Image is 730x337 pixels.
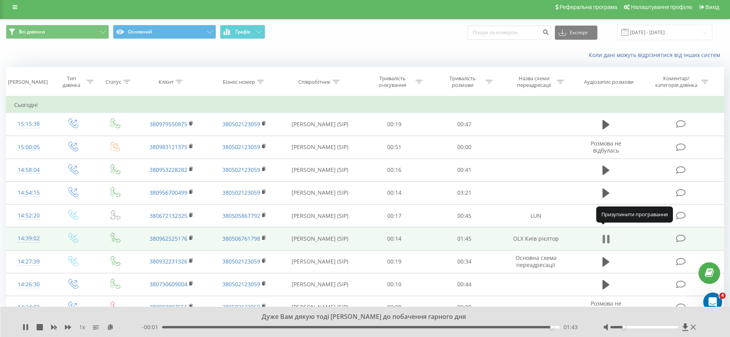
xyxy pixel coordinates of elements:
[429,250,499,273] td: 00:34
[359,250,429,273] td: 00:19
[281,296,359,319] td: [PERSON_NAME] (SIP)
[150,143,187,151] a: 380983121375
[359,113,429,136] td: 00:19
[591,140,621,154] span: Розмова не відбулась
[359,227,429,250] td: 00:14
[281,227,359,250] td: [PERSON_NAME] (SIP)
[359,158,429,181] td: 00:16
[113,25,216,39] button: Основний
[90,313,630,321] div: Дуже Вам дякую тоді [PERSON_NAME] до побачення гарного дня
[429,113,499,136] td: 00:47
[359,204,429,227] td: 00:17
[150,120,187,128] a: 380979550875
[159,79,174,85] div: Клієнт
[14,208,43,223] div: 14:52:20
[429,136,499,158] td: 00:00
[589,51,724,59] a: Коли дані можуть відрізнятися вiд інших систем
[560,4,617,10] span: Реферальна програма
[58,75,85,88] div: Тип дзвінка
[564,323,578,331] span: 01:43
[6,97,724,113] td: Сьогодні
[222,280,260,288] a: 380502123059
[150,235,187,242] a: 380962525176
[222,212,260,219] a: 380505867792
[359,136,429,158] td: 00:51
[220,25,265,39] button: Графік
[14,277,43,292] div: 14:26:30
[150,212,187,219] a: 380672132325
[719,293,726,299] span: 4
[281,250,359,273] td: [PERSON_NAME] (SIP)
[222,189,260,196] a: 380502123059
[281,158,359,181] td: [PERSON_NAME] (SIP)
[622,326,625,329] div: Accessibility label
[429,227,499,250] td: 01:45
[359,181,429,204] td: 00:14
[14,185,43,201] div: 14:54:15
[14,231,43,246] div: 14:39:02
[222,166,260,173] a: 380502123059
[468,26,551,40] input: Пошук за номером
[14,140,43,155] div: 15:00:05
[499,204,572,227] td: LUN
[359,273,429,296] td: 00:10
[555,26,597,40] button: Експорт
[222,120,260,128] a: 380502123059
[14,254,43,269] div: 14:27:39
[8,79,48,85] div: [PERSON_NAME]
[706,4,719,10] span: Вихід
[222,143,260,151] a: 380502123059
[150,280,187,288] a: 380730609004
[142,323,162,331] span: - 00:01
[499,250,572,273] td: Основна схема переадресації
[281,273,359,296] td: [PERSON_NAME] (SIP)
[584,79,634,85] div: Аудіозапис розмови
[150,189,187,196] a: 380956700499
[222,303,260,311] a: 380502123059
[429,158,499,181] td: 00:41
[150,258,187,265] a: 380932231326
[596,206,673,222] div: Призупинити програвання
[429,181,499,204] td: 03:21
[653,75,699,88] div: Коментар/категорія дзвінка
[591,300,621,314] span: Розмова не відбулась
[703,293,722,311] iframe: Intercom live chat
[222,235,260,242] a: 380506761798
[513,75,555,88] div: Назва схеми переадресації
[371,75,414,88] div: Тривалість очікування
[14,162,43,178] div: 14:58:04
[429,273,499,296] td: 00:44
[429,204,499,227] td: 00:45
[281,136,359,158] td: [PERSON_NAME] (SIP)
[442,75,484,88] div: Тривалість розмови
[499,227,572,250] td: OLX Київ рієлтор
[6,25,109,39] button: Всі дзвінки
[281,181,359,204] td: [PERSON_NAME] (SIP)
[223,79,255,85] div: Бізнес номер
[551,326,554,329] div: Accessibility label
[19,29,45,35] span: Всі дзвінки
[150,303,187,311] a: 380993097651
[14,116,43,132] div: 15:15:38
[235,29,251,35] span: Графік
[281,204,359,227] td: [PERSON_NAME] (SIP)
[281,113,359,136] td: [PERSON_NAME] (SIP)
[222,258,260,265] a: 380502123059
[105,79,121,85] div: Статус
[429,296,499,319] td: 00:00
[359,296,429,319] td: 00:08
[79,323,85,331] span: 1 x
[298,79,331,85] div: Співробітник
[631,4,692,10] span: Налаштування профілю
[14,300,43,315] div: 14:24:03
[150,166,187,173] a: 380953228282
